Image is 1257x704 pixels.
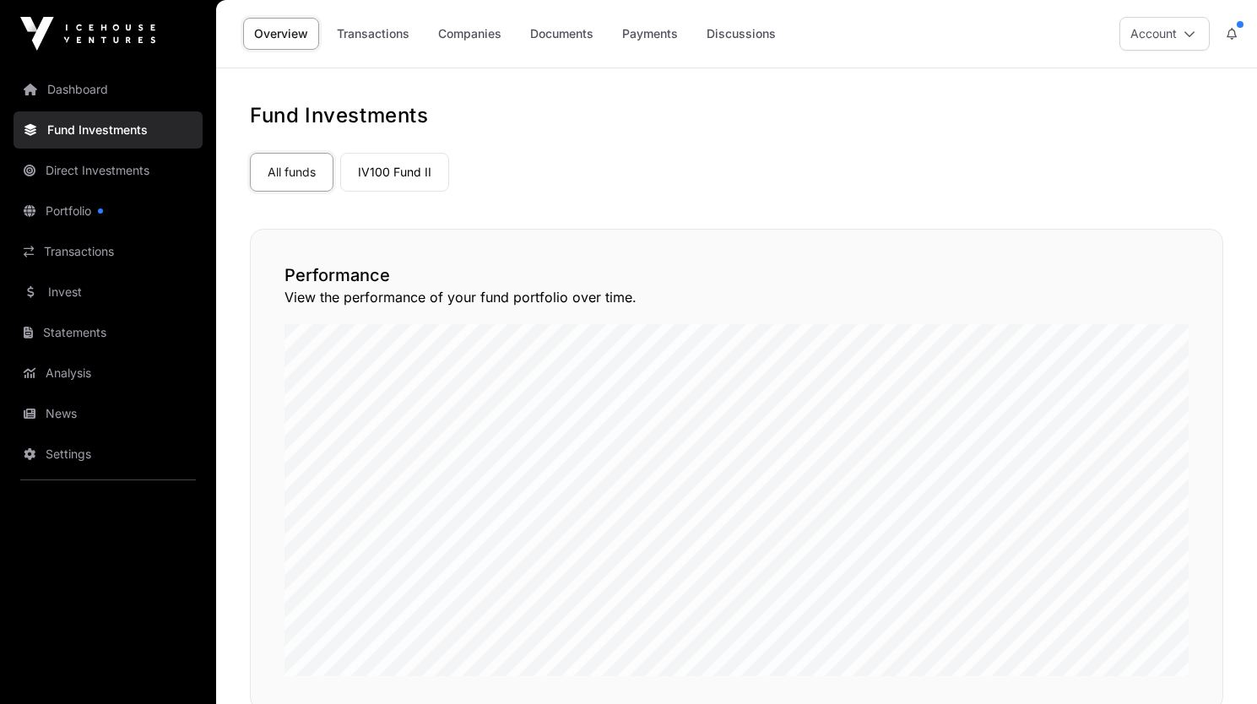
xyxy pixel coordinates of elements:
a: Transactions [326,18,420,50]
img: Icehouse Ventures Logo [20,17,155,51]
a: News [14,395,203,432]
a: Dashboard [14,71,203,108]
a: Analysis [14,355,203,392]
a: Overview [243,18,319,50]
a: Fund Investments [14,111,203,149]
h2: Performance [284,263,1189,287]
h1: Fund Investments [250,102,1223,129]
a: Payments [611,18,689,50]
a: Companies [427,18,512,50]
a: Settings [14,436,203,473]
a: All funds [250,153,333,192]
a: Invest [14,273,203,311]
a: Discussions [696,18,787,50]
button: Account [1119,17,1210,51]
a: Direct Investments [14,152,203,189]
a: Documents [519,18,604,50]
a: Transactions [14,233,203,270]
a: Statements [14,314,203,351]
p: View the performance of your fund portfolio over time. [284,287,1189,307]
a: Portfolio [14,192,203,230]
a: IV100 Fund II [340,153,449,192]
